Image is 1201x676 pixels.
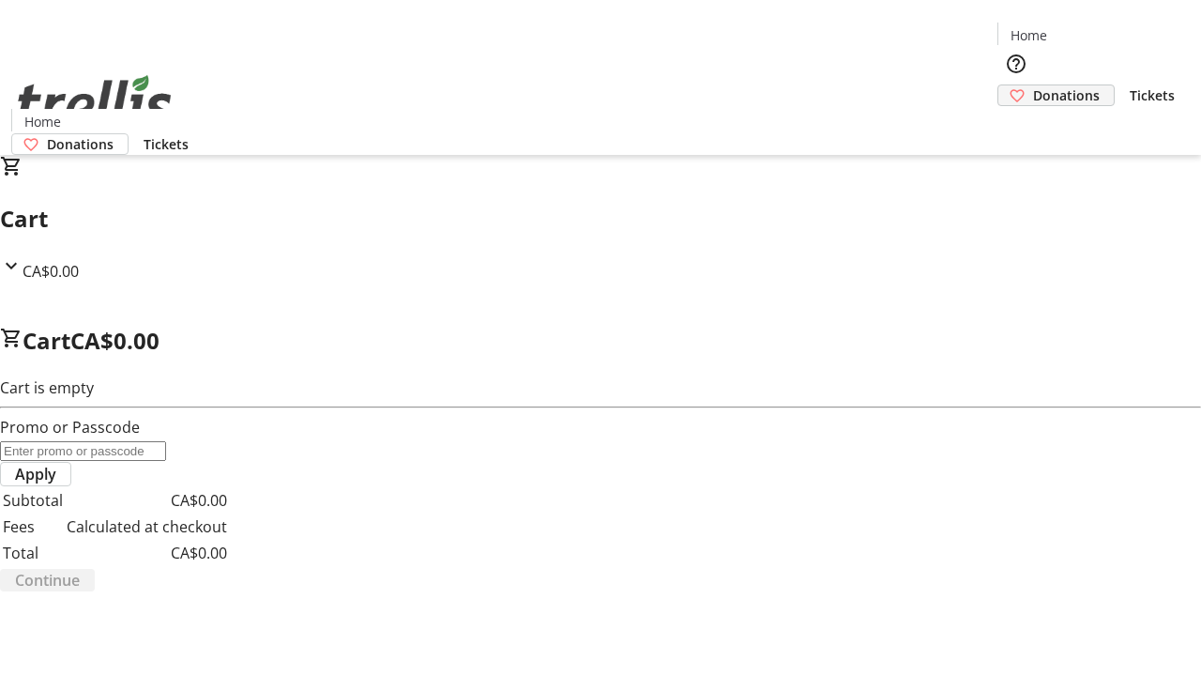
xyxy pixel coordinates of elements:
a: Tickets [1115,85,1190,105]
img: Orient E2E Organization ogg90yEZhJ's Logo [11,54,178,148]
span: Donations [47,134,114,154]
span: Tickets [1130,85,1175,105]
td: Fees [2,515,64,539]
a: Home [998,25,1058,45]
td: CA$0.00 [66,488,228,513]
span: Home [24,112,61,131]
a: Tickets [129,134,204,154]
button: Help [997,45,1035,83]
span: CA$0.00 [23,261,79,282]
a: Donations [11,133,129,155]
button: Cart [997,106,1035,144]
span: Home [1011,25,1047,45]
td: Subtotal [2,488,64,513]
span: CA$0.00 [70,325,160,356]
span: Donations [1033,85,1100,105]
td: Total [2,541,64,565]
a: Home [12,112,72,131]
td: CA$0.00 [66,541,228,565]
a: Donations [997,84,1115,106]
td: Calculated at checkout [66,515,228,539]
span: Apply [15,463,56,485]
span: Tickets [144,134,189,154]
